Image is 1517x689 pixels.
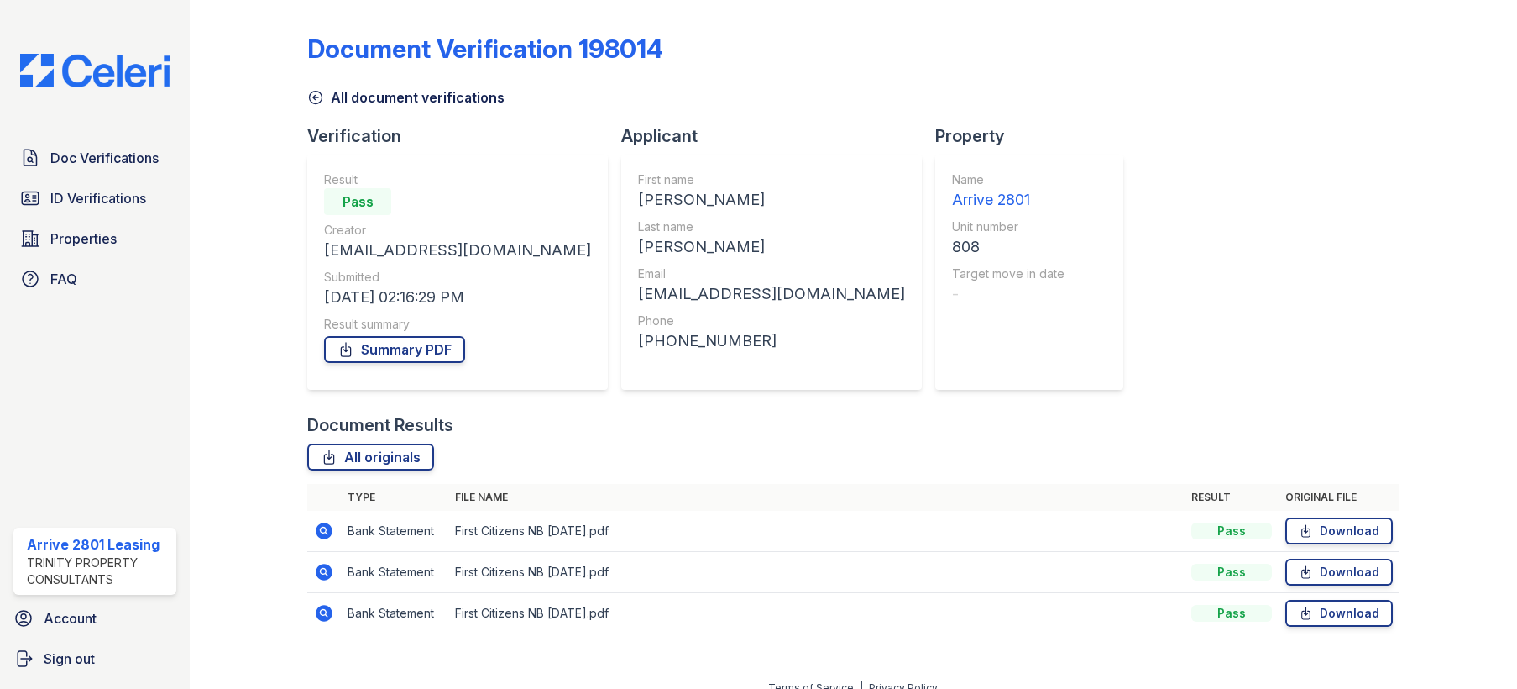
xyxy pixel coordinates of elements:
[952,171,1065,188] div: Name
[1191,605,1272,622] div: Pass
[50,188,146,208] span: ID Verifications
[935,124,1137,148] div: Property
[638,218,905,235] div: Last name
[7,602,183,635] a: Account
[324,222,591,239] div: Creator
[44,608,97,629] span: Account
[7,642,183,676] a: Sign out
[341,484,448,511] th: Type
[50,269,77,289] span: FAQ
[638,235,905,259] div: [PERSON_NAME]
[638,266,905,282] div: Email
[952,188,1065,212] div: Arrive 2801
[621,124,935,148] div: Applicant
[448,593,1184,634] td: First Citizens NB [DATE].pdf
[952,218,1065,235] div: Unit number
[324,336,465,363] a: Summary PDF
[324,286,591,309] div: [DATE] 02:16:29 PM
[44,649,95,669] span: Sign out
[1285,559,1393,586] a: Download
[341,511,448,552] td: Bank Statement
[13,262,176,296] a: FAQ
[1185,484,1279,511] th: Result
[952,266,1065,282] div: Target move in date
[27,534,170,555] div: Arrive 2801 Leasing
[50,229,117,249] span: Properties
[307,124,621,148] div: Verification
[13,141,176,175] a: Doc Verifications
[324,171,591,188] div: Result
[638,188,905,212] div: [PERSON_NAME]
[638,329,905,353] div: [PHONE_NUMBER]
[307,34,663,64] div: Document Verification 198014
[952,235,1065,259] div: 808
[324,239,591,262] div: [EMAIL_ADDRESS][DOMAIN_NAME]
[13,181,176,215] a: ID Verifications
[1279,484,1399,511] th: Original file
[448,511,1184,552] td: First Citizens NB [DATE].pdf
[324,188,391,215] div: Pass
[307,87,505,108] a: All document verifications
[1285,600,1393,627] a: Download
[341,593,448,634] td: Bank Statement
[1191,523,1272,539] div: Pass
[638,171,905,188] div: First name
[448,552,1184,593] td: First Citizens NB [DATE].pdf
[7,54,183,87] img: CE_Logo_Blue-a8612792a0a2168367f1c8372b55b34899dd931a85d93a1a3d3e32e68fde9ad4.png
[307,444,434,471] a: All originals
[952,282,1065,306] div: -
[324,269,591,286] div: Submitted
[27,555,170,588] div: Trinity Property Consultants
[341,552,448,593] td: Bank Statement
[1191,564,1272,581] div: Pass
[1446,622,1500,672] iframe: chat widget
[307,413,453,437] div: Document Results
[1285,518,1393,544] a: Download
[50,148,159,168] span: Doc Verifications
[952,171,1065,212] a: Name Arrive 2801
[13,222,176,255] a: Properties
[638,313,905,329] div: Phone
[638,282,905,306] div: [EMAIL_ADDRESS][DOMAIN_NAME]
[448,484,1184,511] th: File name
[324,316,591,333] div: Result summary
